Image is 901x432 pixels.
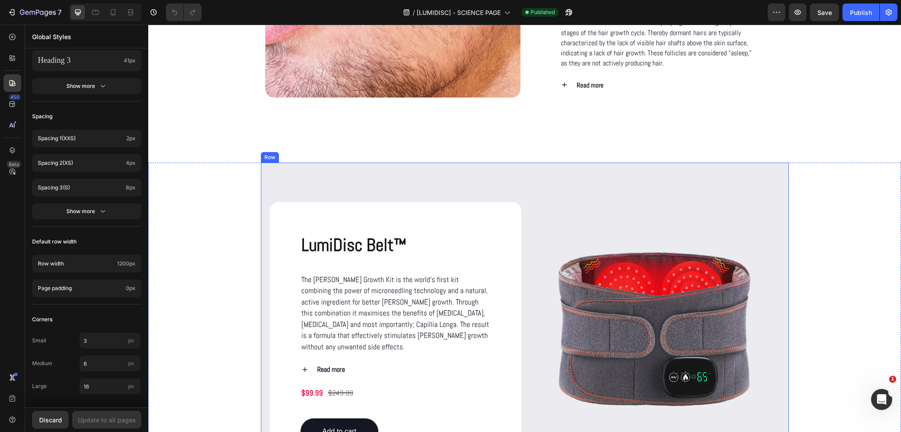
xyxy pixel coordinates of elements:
[63,184,70,191] span: (s)
[174,401,208,414] div: Add to cart
[38,260,114,268] p: Row width
[32,411,69,428] button: Discard
[80,356,140,371] input: px
[32,359,80,367] span: Medium
[387,185,625,422] img: gempages_575915822975812170-631c1fec-ce07-4e07-b6e4-cc8c9bf4ad01.png
[117,260,136,268] span: 1200px
[850,8,872,17] div: Publish
[38,55,120,65] p: Heading 3
[32,314,52,325] span: Corners
[32,236,77,247] span: Default row width
[126,284,136,292] span: 0px
[38,184,122,192] p: Spacing 3
[32,32,141,41] p: Global Styles
[32,337,80,345] span: Small
[152,208,342,233] h2: LumiDisc Belt™
[126,159,136,167] span: 4px
[128,337,134,344] span: px
[179,361,206,376] div: $249.99
[32,78,141,94] button: Show more
[32,111,52,122] span: Spacing
[66,82,107,91] div: Show more
[38,284,122,292] p: Page padding
[126,184,136,192] span: 8px
[166,4,201,21] div: Undo/Redo
[152,394,230,420] button: Add to cart
[62,160,73,166] span: (xs)
[889,376,896,383] span: 1
[817,9,832,16] span: Save
[128,383,134,389] span: px
[62,135,76,142] span: (xxs)
[810,4,839,21] button: Save
[114,129,129,137] div: Row
[126,134,136,142] span: 2px
[124,57,136,65] span: 41px
[531,8,555,16] span: Published
[58,7,62,18] p: 7
[169,340,197,349] strong: Read more
[80,333,140,349] input: px
[7,161,21,168] div: Beta
[78,415,136,425] div: Update to all pages
[8,94,21,101] div: 450
[153,250,341,328] p: The [PERSON_NAME] Growth Kit is the world’s first kit combining the power of microneedling techno...
[72,411,141,428] button: Update to all pages
[413,8,415,17] span: /
[80,378,140,394] input: px
[38,159,122,167] p: Spacing 2
[32,382,80,390] span: Large
[417,8,501,17] span: [LUMIDISC] - SCIENCE PAGE
[39,415,62,425] div: Discard
[4,4,66,21] button: 7
[842,4,879,21] button: Publish
[429,56,455,65] strong: Read more
[152,361,176,376] div: $99.99
[66,207,107,216] div: Show more
[128,360,134,367] span: px
[32,203,141,219] button: Show more
[871,389,892,410] iframe: Intercom live chat
[148,25,901,432] iframe: Design area
[38,134,123,142] p: Spacing 1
